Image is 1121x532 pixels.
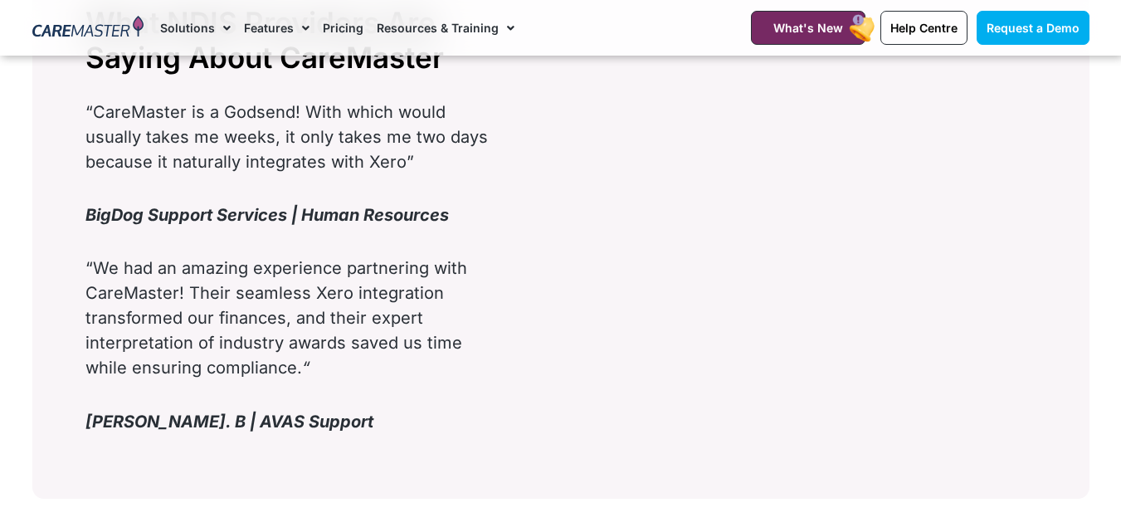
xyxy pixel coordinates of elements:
[85,256,490,380] p: “We had an amazing experience partnering with CareMaster! Their seamless Xero integration transfo...
[987,21,1080,35] span: Request a Demo
[773,21,843,35] span: What's New
[880,11,967,45] a: Help Centre
[32,16,144,41] img: CareMaster Logo
[890,21,958,35] span: Help Centre
[751,11,865,45] a: What's New
[85,205,449,225] b: BigDog Support Services | Human Resources
[977,11,1089,45] a: Request a Demo
[85,412,373,432] i: [PERSON_NAME]. B | AVAS Support
[85,100,490,174] p: “CareMaster is a Godsend! With which would usually takes me weeks, it only takes me two days beca...
[302,358,310,378] i: “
